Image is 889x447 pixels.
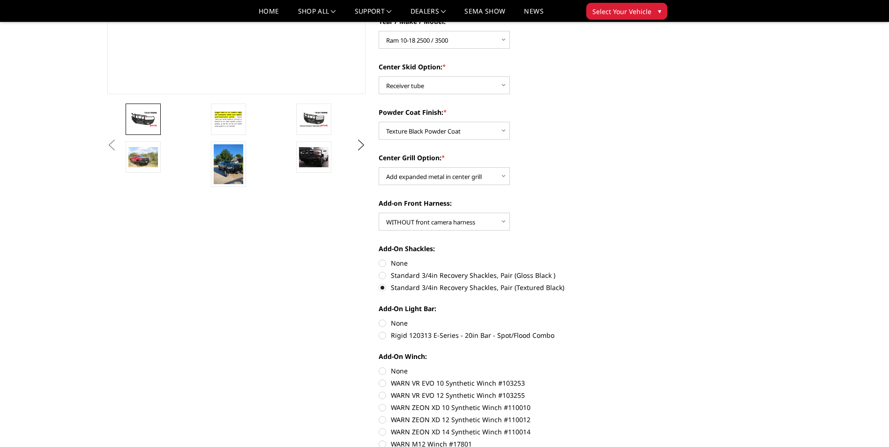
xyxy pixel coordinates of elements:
label: Standard 3/4in Recovery Shackles, Pair (Textured Black) [379,283,637,292]
label: Add-On Light Bar: [379,304,637,313]
iframe: Chat Widget [842,402,889,447]
a: SEMA Show [464,8,505,22]
label: Center Skid Option: [379,62,637,72]
button: Next [354,138,368,152]
label: None [379,258,637,268]
label: WARN ZEON XD 12 Synthetic Winch #110012 [379,415,637,425]
label: Add-On Winch: [379,351,637,361]
label: None [379,366,637,376]
button: Previous [105,138,119,152]
a: Dealers [411,8,446,22]
label: Center Grill Option: [379,153,637,163]
img: T2 Series - Extreme Front Bumper (receiver or winch) [128,147,158,167]
a: shop all [298,8,336,22]
button: Select Your Vehicle [586,3,667,20]
label: WARN ZEON XD 14 Synthetic Winch #110014 [379,427,637,437]
img: T2 Series - Extreme Front Bumper (receiver or winch) [214,109,243,129]
label: WARN ZEON XD 10 Synthetic Winch #110010 [379,402,637,412]
label: Add-on Front Harness: [379,198,637,208]
label: Standard 3/4in Recovery Shackles, Pair (Gloss Black ) [379,270,637,280]
span: ▾ [658,6,661,16]
label: None [379,318,637,328]
a: News [524,8,543,22]
span: Select Your Vehicle [592,7,651,16]
label: WARN VR EVO 12 Synthetic Winch #103255 [379,390,637,400]
label: Powder Coat Finish: [379,107,637,117]
img: T2 Series - Extreme Front Bumper (receiver or winch) [128,111,158,127]
label: WARN VR EVO 10 Synthetic Winch #103253 [379,378,637,388]
label: Add-On Shackles: [379,244,637,253]
img: T2 Series - Extreme Front Bumper (receiver or winch) [299,111,329,127]
a: Support [355,8,392,22]
a: Home [259,8,279,22]
img: T2 Series - Extreme Front Bumper (receiver or winch) [299,147,329,167]
label: Rigid 120313 E-Series - 20in Bar - Spot/Flood Combo [379,330,637,340]
img: T2 Series - Extreme Front Bumper (receiver or winch) [214,144,243,184]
